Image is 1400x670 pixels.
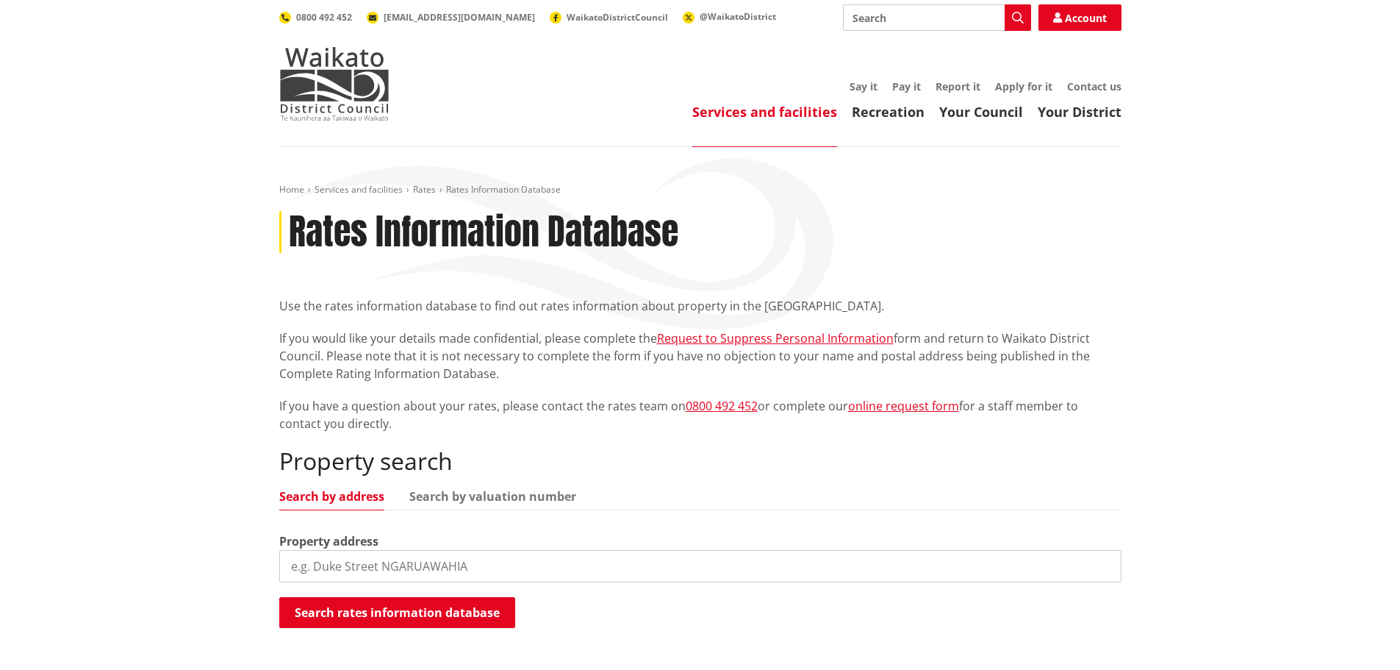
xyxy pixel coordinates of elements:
a: Your District [1038,103,1121,121]
p: Use the rates information database to find out rates information about property in the [GEOGRAPHI... [279,297,1121,315]
img: Waikato District Council - Te Kaunihera aa Takiwaa o Waikato [279,47,390,121]
a: Apply for it [995,79,1052,93]
a: 0800 492 452 [686,398,758,414]
span: @WaikatoDistrict [700,10,776,23]
a: Account [1038,4,1121,31]
a: Services and facilities [692,103,837,121]
span: [EMAIL_ADDRESS][DOMAIN_NAME] [384,11,535,24]
a: @WaikatoDistrict [683,10,776,23]
a: Your Council [939,103,1023,121]
button: Search rates information database [279,597,515,628]
span: WaikatoDistrictCouncil [567,11,668,24]
a: Pay it [892,79,921,93]
a: Request to Suppress Personal Information [657,330,894,346]
label: Property address [279,532,378,550]
h1: Rates Information Database [289,211,678,254]
a: [EMAIL_ADDRESS][DOMAIN_NAME] [367,11,535,24]
h2: Property search [279,447,1121,475]
span: 0800 492 452 [296,11,352,24]
a: Search by address [279,491,384,502]
a: Search by valuation number [409,491,576,502]
a: Services and facilities [315,183,403,196]
a: 0800 492 452 [279,11,352,24]
a: Recreation [852,103,925,121]
a: Say it [850,79,877,93]
a: Report it [936,79,980,93]
a: online request form [848,398,959,414]
input: Search input [843,4,1031,31]
a: WaikatoDistrictCouncil [550,11,668,24]
a: Rates [413,183,436,196]
a: Home [279,183,304,196]
input: e.g. Duke Street NGARUAWAHIA [279,550,1121,582]
nav: breadcrumb [279,184,1121,196]
span: Rates Information Database [446,183,561,196]
p: If you would like your details made confidential, please complete the form and return to Waikato ... [279,329,1121,382]
a: Contact us [1067,79,1121,93]
p: If you have a question about your rates, please contact the rates team on or complete our for a s... [279,397,1121,432]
